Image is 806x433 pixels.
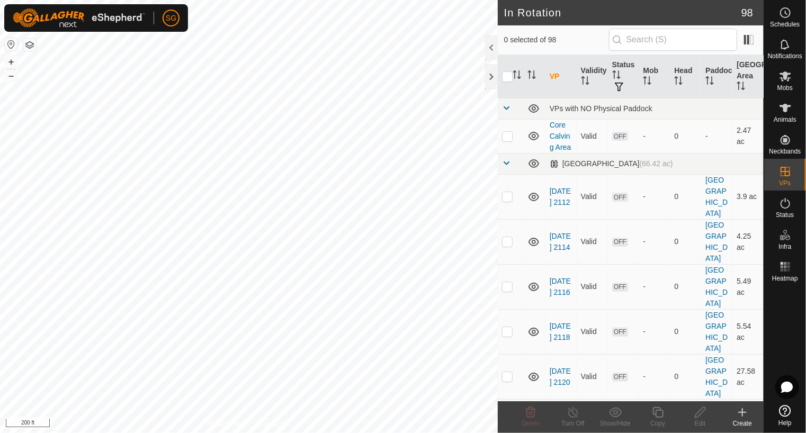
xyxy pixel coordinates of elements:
a: [GEOGRAPHIC_DATA] [705,221,728,263]
img: Gallagher Logo [13,8,145,28]
a: [DATE] 2112 [550,187,571,206]
div: Create [721,419,764,428]
div: - [643,131,666,142]
td: Valid [577,174,608,219]
p-sorticon: Activate to sort [705,78,714,86]
td: 27.58 ac [732,354,764,399]
span: Heatmap [772,275,798,282]
th: Paddock [701,55,732,98]
td: 0 [670,264,701,309]
td: 5.49 ac [732,264,764,309]
th: Validity [577,55,608,98]
td: 0 [670,309,701,354]
span: 0 selected of 98 [504,34,609,46]
div: - [643,371,666,382]
div: Turn Off [552,419,594,428]
td: 4.25 ac [732,219,764,264]
div: [GEOGRAPHIC_DATA] [550,159,673,168]
div: - [643,326,666,337]
button: Reset Map [5,38,17,51]
a: Help [764,401,806,430]
button: – [5,69,17,82]
td: 2.47 ac [732,119,764,153]
span: OFF [612,193,628,202]
a: [GEOGRAPHIC_DATA] [705,356,728,398]
a: [DATE] 2120 [550,367,571,386]
td: 5.54 ac [732,309,764,354]
span: Mobs [777,85,793,91]
a: Core Calving Area [550,121,571,151]
span: SG [166,13,176,24]
a: Privacy Policy [207,419,247,429]
span: Help [778,420,792,426]
div: Copy [637,419,679,428]
span: Neckbands [769,148,801,155]
th: Head [670,55,701,98]
span: VPs [779,180,791,186]
input: Search (S) [609,29,737,51]
div: - [643,236,666,247]
span: OFF [612,373,628,382]
td: 0 [670,354,701,399]
span: 98 [741,5,753,21]
button: + [5,56,17,68]
p-sorticon: Activate to sort [581,78,589,86]
a: [GEOGRAPHIC_DATA] [705,176,728,218]
p-sorticon: Activate to sort [513,72,521,80]
td: Valid [577,354,608,399]
button: Map Layers [23,39,36,51]
div: Show/Hide [594,419,637,428]
p-sorticon: Activate to sort [527,72,536,80]
p-sorticon: Activate to sort [674,78,683,86]
span: Infra [778,243,791,250]
h2: In Rotation [504,6,741,19]
th: VP [545,55,577,98]
a: Contact Us [259,419,291,429]
td: 0 [670,174,701,219]
span: OFF [612,283,628,292]
span: Notifications [768,53,802,59]
th: Status [608,55,639,98]
span: Animals [774,116,796,123]
p-sorticon: Activate to sort [643,78,651,86]
td: Valid [577,119,608,153]
div: Edit [679,419,721,428]
span: OFF [612,238,628,247]
a: [DATE] 2114 [550,232,571,251]
td: - [701,119,732,153]
td: Valid [577,219,608,264]
div: - [643,191,666,202]
span: OFF [612,328,628,337]
a: [DATE] 2118 [550,322,571,341]
td: 0 [670,119,701,153]
th: Mob [639,55,670,98]
td: Valid [577,309,608,354]
th: [GEOGRAPHIC_DATA] Area [732,55,764,98]
td: Valid [577,264,608,309]
span: Delete [522,420,540,427]
span: OFF [612,132,628,141]
a: [GEOGRAPHIC_DATA] [705,311,728,353]
div: VPs with NO Physical Paddock [550,104,759,113]
a: [GEOGRAPHIC_DATA] [705,266,728,308]
p-sorticon: Activate to sort [737,83,745,92]
td: 3.9 ac [732,174,764,219]
span: Status [776,212,794,218]
a: [DATE] 2116 [550,277,571,296]
p-sorticon: Activate to sort [612,72,621,80]
td: 0 [670,219,701,264]
span: (66.42 ac) [639,159,673,168]
div: - [643,281,666,292]
span: Schedules [770,21,800,28]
